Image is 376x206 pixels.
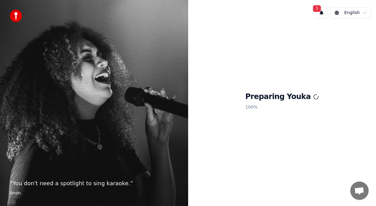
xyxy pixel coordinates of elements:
img: youka [10,10,22,22]
p: 100 % [245,102,319,113]
footer: Anon [10,190,178,196]
button: 1 [315,7,328,18]
p: “ You don't need a spotlight to sing karaoke. ” [10,179,178,188]
span: 1 [313,5,321,12]
h1: Preparing Youka [245,92,319,102]
a: Open de chat [350,182,369,200]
